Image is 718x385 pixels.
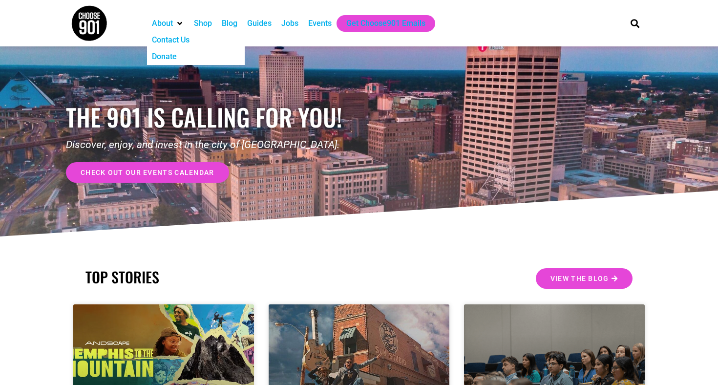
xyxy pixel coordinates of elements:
[550,275,609,282] span: View the Blog
[66,137,359,153] p: Discover, enjoy, and invest in the city of [GEOGRAPHIC_DATA].
[66,162,229,183] a: check out our events calendar
[627,15,643,31] div: Search
[147,15,614,32] nav: Main nav
[66,103,359,131] h1: the 901 is calling for you!
[346,18,425,29] a: Get Choose901 Emails
[222,18,237,29] a: Blog
[152,18,173,29] a: About
[85,268,354,286] h2: TOP STORIES
[281,18,298,29] a: Jobs
[152,34,190,46] a: Contact Us
[194,18,212,29] a: Shop
[147,15,189,32] div: About
[247,18,272,29] a: Guides
[308,18,332,29] a: Events
[81,169,214,176] span: check out our events calendar
[536,268,633,289] a: View the Blog
[152,51,177,63] a: Donate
